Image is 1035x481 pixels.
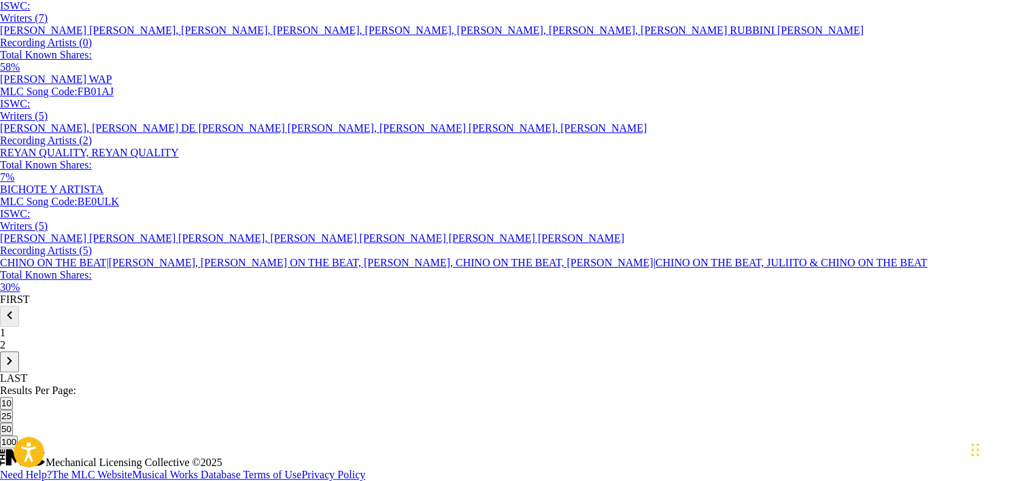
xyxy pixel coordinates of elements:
a: Privacy Policy [301,469,365,480]
img: right [1,353,18,369]
span: BE0ULK [78,196,119,207]
a: Musical Works Database Terms of Use [132,469,301,480]
a: The MLC Website [52,469,132,480]
span: FB01AJ [78,86,114,97]
iframe: Chat Widget [967,416,1035,481]
div: Drag [971,429,979,470]
span: Mechanical Licensing Collective © 2025 [46,457,222,468]
img: left [1,307,18,323]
